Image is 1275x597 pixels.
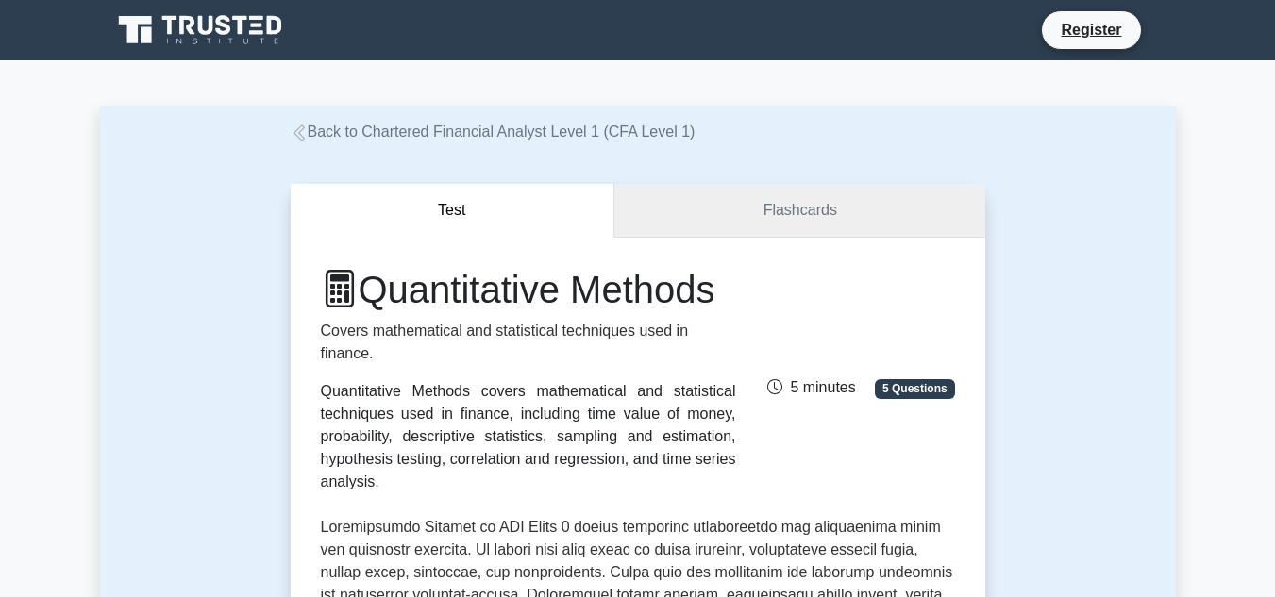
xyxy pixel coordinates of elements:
[321,267,736,312] h1: Quantitative Methods
[291,184,615,238] button: Test
[321,380,736,493] div: Quantitative Methods covers mathematical and statistical techniques used in finance, including ti...
[614,184,984,238] a: Flashcards
[321,320,736,365] p: Covers mathematical and statistical techniques used in finance.
[291,124,696,140] a: Back to Chartered Financial Analyst Level 1 (CFA Level 1)
[767,379,855,395] span: 5 minutes
[1049,18,1132,41] a: Register
[875,379,954,398] span: 5 Questions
